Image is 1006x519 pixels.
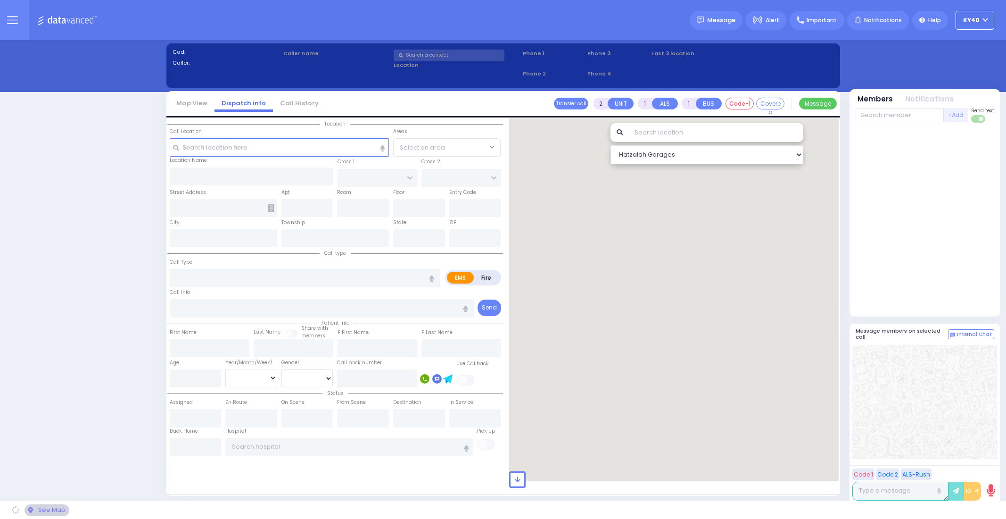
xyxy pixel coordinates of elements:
[301,332,325,339] span: members
[225,399,247,406] label: En Route
[393,189,404,196] label: Floor
[254,328,280,336] label: Last Name
[281,219,305,226] label: Township
[756,98,784,109] button: Covered
[281,399,305,406] label: On Scene
[169,99,214,108] a: Map View
[473,272,500,284] label: Fire
[799,98,837,109] button: Message
[173,48,280,56] label: Cad:
[449,189,476,196] label: Entry Code
[37,14,100,26] img: Logo
[858,94,893,105] button: Members
[449,399,473,406] label: In Service
[320,120,350,127] span: Location
[957,331,992,338] span: Internal Chat
[281,359,299,367] label: Gender
[170,259,192,266] label: Call Type
[268,204,274,212] span: Other building occupants
[901,469,932,480] button: ALS-Rush
[301,325,328,332] small: Share with
[587,50,649,58] span: Phone 3
[421,158,440,166] label: Cross 2
[338,158,355,166] label: Cross 1
[523,50,584,58] span: Phone 1
[170,189,206,196] label: Street Address
[905,94,954,105] button: Notifications
[876,469,899,480] button: Code 2
[170,138,389,156] input: Search location here
[807,16,837,25] span: Important
[652,98,678,109] button: ALS
[337,359,382,367] label: Call back number
[971,114,986,124] label: Turn off text
[652,50,742,58] label: Last 3 location
[587,70,649,78] span: Phone 4
[283,50,391,58] label: Caller name
[25,504,69,516] div: See map
[322,390,348,397] span: Status
[478,300,501,316] button: Send
[170,157,207,164] label: Location Name
[400,143,445,152] span: Select an area
[726,98,754,109] button: Code-1
[225,427,246,435] label: Hospital
[394,61,519,69] label: Location
[394,50,504,61] input: Search a contact
[393,128,407,135] label: Areas
[447,272,474,284] label: EMS
[864,16,902,25] span: Notifications
[421,329,453,336] label: P Last Name
[696,98,722,109] button: BUS
[170,399,193,406] label: Assigned
[173,59,280,67] label: Caller:
[856,108,944,122] input: Search member
[170,427,198,435] label: Back Home
[273,99,326,108] a: Call History
[554,98,588,109] button: Transfer call
[225,438,473,456] input: Search hospital
[170,128,202,135] label: Call Location
[766,16,779,25] span: Alert
[456,360,489,368] label: Use Callback
[477,427,495,435] label: Pick up
[393,219,406,226] label: State
[338,329,369,336] label: P First Name
[170,329,197,336] label: First Name
[956,11,994,30] button: KY40
[281,189,290,196] label: Apt
[852,469,874,480] button: Code 1
[170,359,179,367] label: Age
[320,250,351,257] span: Call type
[950,333,955,337] img: comment-alt.png
[170,289,190,296] label: Call Info
[963,16,980,25] span: KY40
[928,16,941,25] span: Help
[707,16,735,25] span: Message
[317,319,354,326] span: Patient info
[337,189,351,196] label: Room
[628,123,803,142] input: Search location
[948,329,994,340] button: Internal Chat
[393,399,421,406] label: Destination
[971,107,994,114] span: Send text
[225,359,277,367] div: Year/Month/Week/Day
[856,328,948,340] h5: Message members on selected call
[214,99,273,108] a: Dispatch info
[523,70,584,78] span: Phone 2
[170,219,180,226] label: City
[608,98,634,109] button: UNIT
[337,399,366,406] label: From Scene
[449,219,456,226] label: ZIP
[697,17,704,24] img: message.svg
